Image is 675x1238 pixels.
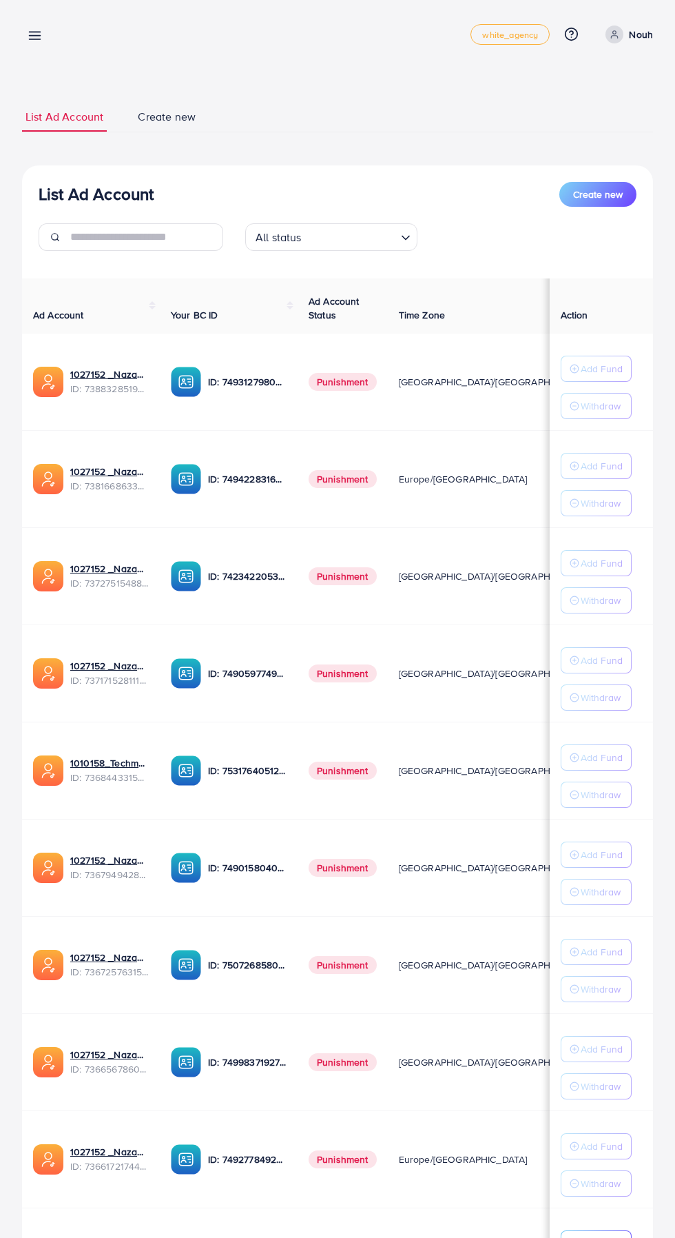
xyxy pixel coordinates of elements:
[208,665,287,682] p: ID: 7490597749134508040
[33,658,63,689] img: ic-ads-acc.e4c84228.svg
[309,1053,377,1071] span: Punishment
[171,308,218,322] span: Your BC ID
[70,1048,149,1062] a: 1027152 _Nazaagency_0051
[208,762,287,779] p: ID: 7531764051207716871
[171,464,201,494] img: ic-ba-acc.ded83a64.svg
[33,853,63,883] img: ic-ads-acc.e4c84228.svg
[253,227,304,247] span: All status
[561,1133,632,1159] button: Add Fund
[309,1150,377,1168] span: Punishment
[561,842,632,868] button: Add Fund
[245,223,417,251] div: Search for option
[208,1054,287,1070] p: ID: 7499837192777400321
[33,367,63,397] img: ic-ads-acc.e4c84228.svg
[70,382,149,396] span: ID: 7388328519014645761
[399,569,590,583] span: [GEOGRAPHIC_DATA]/[GEOGRAPHIC_DATA]
[573,187,623,201] span: Create new
[70,756,149,784] div: <span class='underline'>1010158_Techmanistan pk acc_1715599413927</span></br>7368443315504726017
[70,868,149,882] span: ID: 7367949428067450896
[70,1145,149,1173] div: <span class='underline'>1027152 _Nazaagency_018</span></br>7366172174454882305
[70,1145,149,1159] a: 1027152 _Nazaagency_018
[470,24,550,45] a: white_agency
[70,367,149,396] div: <span class='underline'>1027152 _Nazaagency_019</span></br>7388328519014645761
[561,453,632,479] button: Add Fund
[581,1041,623,1057] p: Add Fund
[33,464,63,494] img: ic-ads-acc.e4c84228.svg
[138,109,196,125] span: Create new
[581,689,621,706] p: Withdraw
[70,771,149,784] span: ID: 7368443315504726017
[559,182,636,207] button: Create new
[70,576,149,590] span: ID: 7372751548805726224
[171,950,201,980] img: ic-ba-acc.ded83a64.svg
[309,664,377,682] span: Punishment
[33,1144,63,1175] img: ic-ads-acc.e4c84228.svg
[309,956,377,974] span: Punishment
[399,861,590,875] span: [GEOGRAPHIC_DATA]/[GEOGRAPHIC_DATA]
[581,398,621,414] p: Withdraw
[25,109,103,125] span: List Ad Account
[581,981,621,997] p: Withdraw
[399,308,445,322] span: Time Zone
[482,30,538,39] span: white_agency
[208,568,287,585] p: ID: 7423422053648285697
[399,1153,528,1166] span: Europe/[GEOGRAPHIC_DATA]
[629,26,653,43] p: Nouh
[399,667,590,680] span: [GEOGRAPHIC_DATA]/[GEOGRAPHIC_DATA]
[70,1159,149,1173] span: ID: 7366172174454882305
[171,1047,201,1077] img: ic-ba-acc.ded83a64.svg
[561,939,632,965] button: Add Fund
[561,393,632,419] button: Withdraw
[70,562,149,590] div: <span class='underline'>1027152 _Nazaagency_007</span></br>7372751548805726224
[309,567,377,585] span: Punishment
[208,374,287,390] p: ID: 7493127980932333584
[561,490,632,516] button: Withdraw
[306,225,395,247] input: Search for option
[70,465,149,478] a: 1027152 _Nazaagency_023
[171,1144,201,1175] img: ic-ba-acc.ded83a64.svg
[561,647,632,673] button: Add Fund
[581,592,621,609] p: Withdraw
[561,1170,632,1197] button: Withdraw
[581,555,623,571] p: Add Fund
[581,846,623,863] p: Add Fund
[171,367,201,397] img: ic-ba-acc.ded83a64.svg
[399,472,528,486] span: Europe/[GEOGRAPHIC_DATA]
[561,308,588,322] span: Action
[171,755,201,786] img: ic-ba-acc.ded83a64.svg
[581,458,623,474] p: Add Fund
[33,561,63,591] img: ic-ads-acc.e4c84228.svg
[309,373,377,391] span: Punishment
[561,356,632,382] button: Add Fund
[171,658,201,689] img: ic-ba-acc.ded83a64.svg
[581,1078,621,1095] p: Withdraw
[208,1151,287,1168] p: ID: 7492778492849930241
[561,587,632,613] button: Withdraw
[581,495,621,511] p: Withdraw
[33,308,84,322] span: Ad Account
[399,375,590,389] span: [GEOGRAPHIC_DATA]/[GEOGRAPHIC_DATA]
[581,361,623,377] p: Add Fund
[561,782,632,808] button: Withdraw
[309,859,377,877] span: Punishment
[70,562,149,576] a: 1027152 _Nazaagency_007
[561,879,632,905] button: Withdraw
[70,659,149,687] div: <span class='underline'>1027152 _Nazaagency_04</span></br>7371715281112170513
[70,465,149,493] div: <span class='underline'>1027152 _Nazaagency_023</span></br>7381668633665093648
[70,659,149,673] a: 1027152 _Nazaagency_04
[70,367,149,381] a: 1027152 _Nazaagency_019
[208,471,287,487] p: ID: 7494228316518858759
[600,26,653,43] a: Nouh
[70,479,149,493] span: ID: 7381668633665093648
[561,976,632,1002] button: Withdraw
[309,762,377,780] span: Punishment
[208,860,287,876] p: ID: 7490158040596217873
[171,561,201,591] img: ic-ba-acc.ded83a64.svg
[39,184,154,204] h3: List Ad Account
[309,470,377,488] span: Punishment
[581,652,623,669] p: Add Fund
[399,764,590,778] span: [GEOGRAPHIC_DATA]/[GEOGRAPHIC_DATA]
[561,1036,632,1062] button: Add Fund
[33,755,63,786] img: ic-ads-acc.e4c84228.svg
[561,744,632,771] button: Add Fund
